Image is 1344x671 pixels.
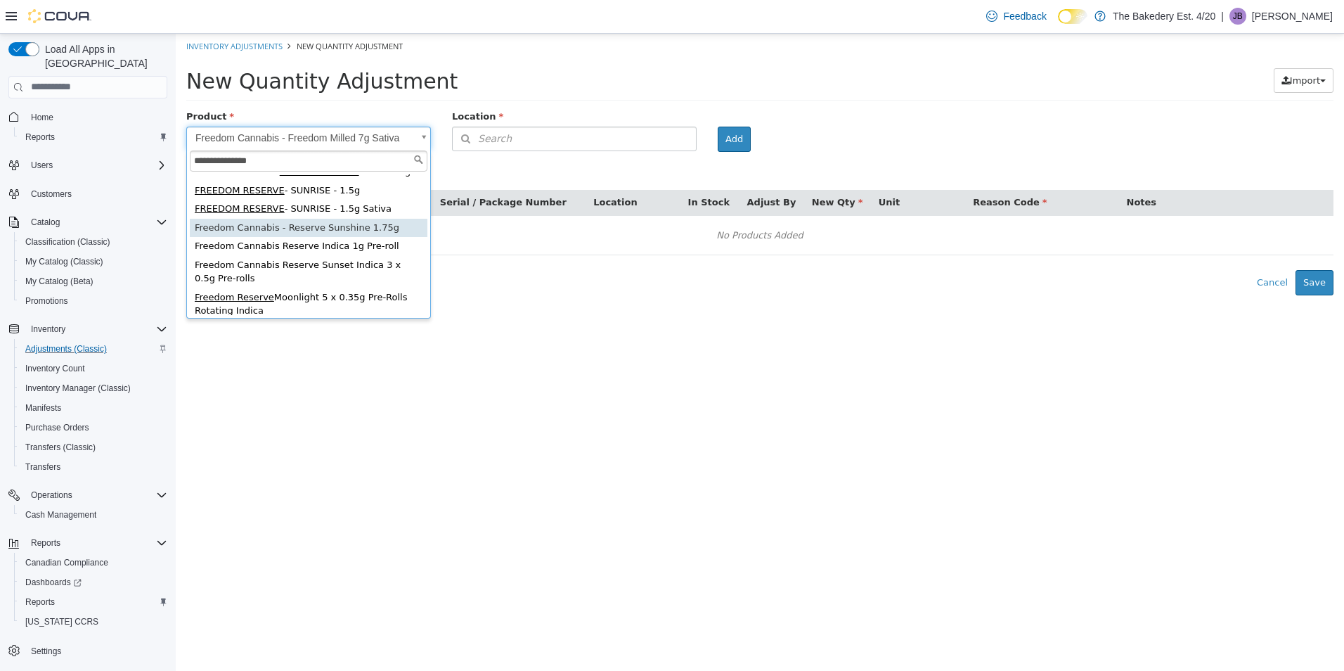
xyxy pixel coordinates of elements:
span: Catalog [25,214,167,231]
a: Purchase Orders [20,419,95,436]
button: Customers [3,184,173,204]
span: Inventory Manager (Classic) [20,380,167,397]
span: Inventory [25,321,167,338]
button: Canadian Compliance [14,553,173,573]
a: Feedback [981,2,1052,30]
button: My Catalog (Beta) [14,271,173,291]
span: FREEDOM RESERVE [19,151,109,162]
span: Inventory Manager (Classic) [25,383,131,394]
a: Canadian Compliance [20,554,114,571]
span: Dashboards [20,574,167,591]
a: Transfers (Classic) [20,439,101,456]
button: Reports [14,592,173,612]
span: Reports [20,594,167,611]
span: Reports [25,596,55,608]
span: Washington CCRS [20,613,167,630]
button: Operations [3,485,173,505]
button: Catalog [3,212,173,232]
button: Inventory Manager (Classic) [14,378,173,398]
span: Customers [25,185,167,203]
a: Adjustments (Classic) [20,340,112,357]
span: JB [1233,8,1243,25]
span: Inventory Count [25,363,85,374]
a: Reports [20,129,60,146]
span: Settings [25,641,167,659]
span: My Catalog (Classic) [20,253,167,270]
div: - SUNRISE - 1.5g Sativa [14,166,252,185]
button: Users [25,157,58,174]
span: Reports [20,129,167,146]
a: Promotions [20,293,74,309]
button: Transfers (Classic) [14,437,173,457]
button: Catalog [25,214,65,231]
button: Reports [14,127,173,147]
span: [US_STATE] CCRS [25,616,98,627]
button: My Catalog (Classic) [14,252,173,271]
p: | [1221,8,1224,25]
div: Freedom Cannabis Reserve Sunset Indica 3 x 0.5g Pre-rolls [14,222,252,255]
button: Adjustments (Classic) [14,339,173,359]
a: Home [25,109,59,126]
a: Cash Management [20,506,102,523]
button: [US_STATE] CCRS [14,612,173,632]
p: The Bakedery Est. 4/20 [1113,8,1215,25]
a: Customers [25,186,77,203]
a: Reports [20,594,60,611]
span: My Catalog (Beta) [20,273,167,290]
button: Settings [3,640,173,660]
span: Operations [25,487,167,504]
div: - SUNRISE - 1.5g [14,148,252,167]
div: Freedom Cannabis - Reserve Sunshine 1.75g [14,185,252,204]
button: Transfers [14,457,173,477]
span: Manifests [25,402,61,414]
button: Home [3,107,173,127]
button: Promotions [14,291,173,311]
span: Canadian Compliance [25,557,108,568]
span: Feedback [1003,9,1046,23]
span: Freedom Reserve [19,258,98,269]
span: Reports [25,535,167,551]
span: Cash Management [20,506,167,523]
span: Purchase Orders [25,422,89,433]
a: Manifests [20,400,67,416]
span: Transfers (Classic) [20,439,167,456]
a: My Catalog (Classic) [20,253,109,270]
button: Inventory [3,319,173,339]
a: Settings [25,643,67,660]
span: Load All Apps in [GEOGRAPHIC_DATA] [39,42,167,70]
button: Inventory Count [14,359,173,378]
a: Inventory Manager (Classic) [20,380,136,397]
div: Moonlight 5 x 0.35g Pre-Rolls Rotating Indica [14,255,252,287]
span: Promotions [20,293,167,309]
p: [PERSON_NAME] [1252,8,1333,25]
span: Operations [31,490,72,501]
span: Transfers (Classic) [25,442,96,453]
span: Inventory Count [20,360,167,377]
a: Classification (Classic) [20,234,116,250]
span: Adjustments (Classic) [25,343,107,354]
span: Dashboards [25,577,82,588]
span: Transfers [25,461,60,473]
a: Dashboards [14,573,173,592]
span: Promotions [25,295,68,307]
span: Inventory [31,324,65,335]
button: Reports [25,535,66,551]
span: Settings [31,646,61,657]
a: [US_STATE] CCRS [20,613,104,630]
img: Cova [28,9,91,23]
div: Freedom Cannabis Reserve Indica 1g Pre-roll [14,203,252,222]
span: Users [25,157,167,174]
span: Catalog [31,217,60,228]
span: Transfers [20,459,167,475]
button: Inventory [25,321,71,338]
button: Operations [25,487,78,504]
span: Home [25,108,167,126]
a: Transfers [20,459,66,475]
span: Cash Management [25,509,96,520]
div: Jodie Brokopp [1229,8,1246,25]
a: Inventory Count [20,360,91,377]
span: My Catalog (Beta) [25,276,93,287]
button: Reports [3,533,173,553]
span: Users [31,160,53,171]
span: Adjustments (Classic) [20,340,167,357]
